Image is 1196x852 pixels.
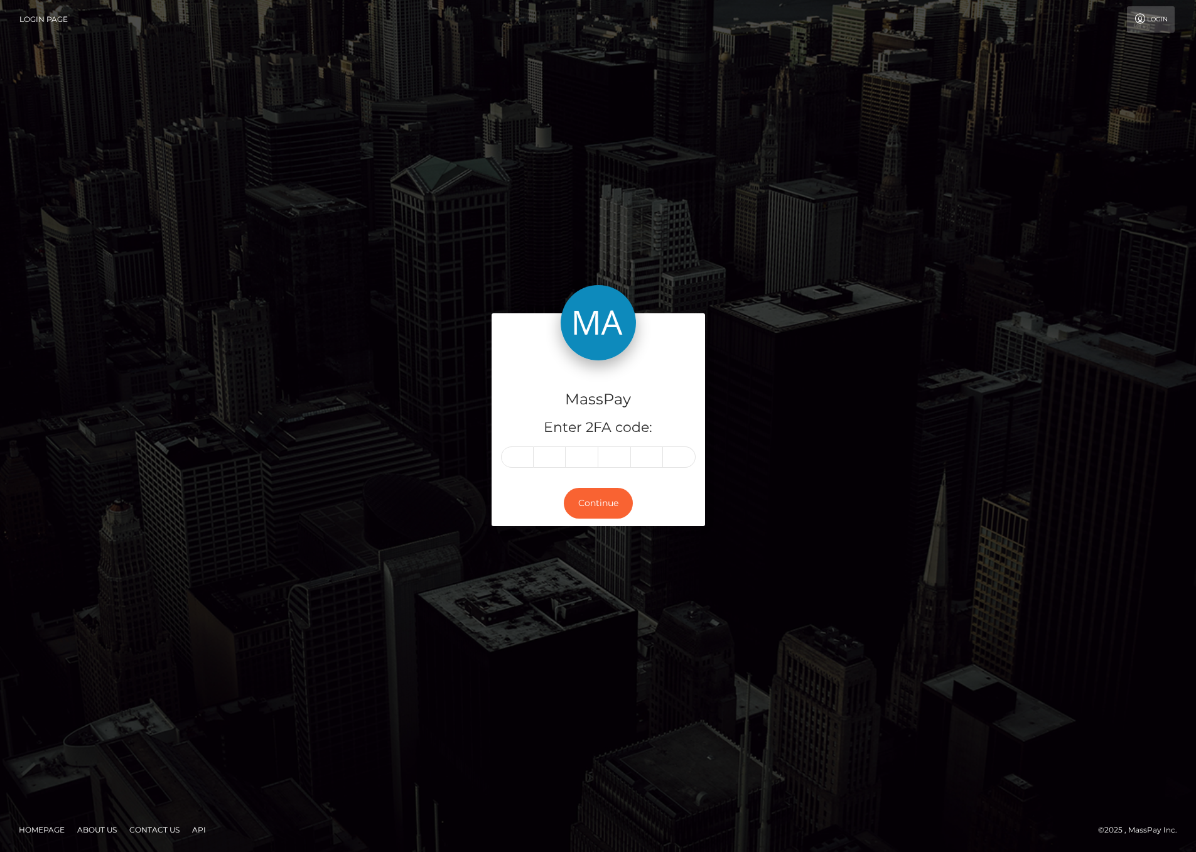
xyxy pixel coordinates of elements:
[72,820,122,839] a: About Us
[561,285,636,360] img: MassPay
[501,389,696,411] h4: MassPay
[14,820,70,839] a: Homepage
[1127,6,1175,33] a: Login
[1098,823,1187,837] div: © 2025 , MassPay Inc.
[124,820,185,839] a: Contact Us
[564,488,633,519] button: Continue
[19,6,68,33] a: Login Page
[501,418,696,438] h5: Enter 2FA code:
[187,820,211,839] a: API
